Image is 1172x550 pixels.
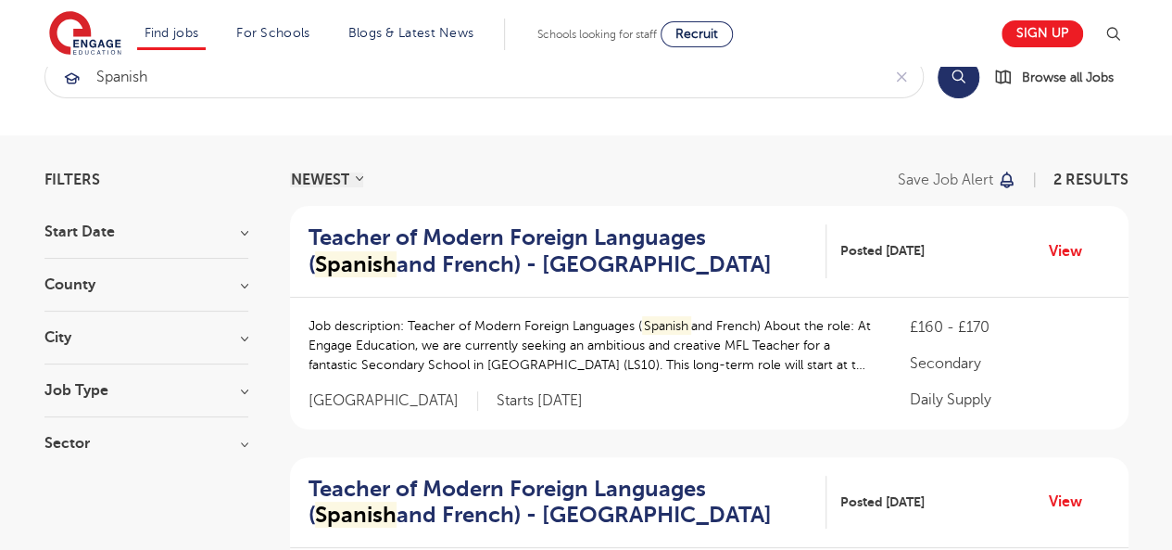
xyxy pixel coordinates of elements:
[44,383,248,398] h3: Job Type
[909,352,1109,375] p: Secondary
[309,391,478,411] span: [GEOGRAPHIC_DATA]
[537,28,657,41] span: Schools looking for staff
[1049,239,1096,263] a: View
[44,224,248,239] h3: Start Date
[44,277,248,292] h3: County
[45,57,880,97] input: Submit
[938,57,979,98] button: Search
[44,436,248,451] h3: Sector
[1022,67,1114,88] span: Browse all Jobs
[236,26,309,40] a: For Schools
[1053,172,1128,188] span: 2 RESULTS
[898,173,993,187] p: Save job alert
[909,389,1109,411] p: Daily Supply
[44,330,248,345] h3: City
[840,492,925,512] span: Posted [DATE]
[309,476,812,530] h2: Teacher of Modern Foreign Languages ( and French) - [GEOGRAPHIC_DATA]
[309,316,873,375] p: Job description: Teacher of Modern Foreign Languages ( and French) About the role: At Engage Educ...
[898,173,1017,187] button: Save job alert
[994,67,1128,88] a: Browse all Jobs
[840,241,925,261] span: Posted [DATE]
[1049,490,1096,514] a: View
[315,502,397,528] mark: Spanish
[49,11,121,58] img: Engage Education
[44,173,100,187] span: Filters
[309,224,812,278] h2: Teacher of Modern Foreign Languages ( and French) - [GEOGRAPHIC_DATA]
[661,21,733,47] a: Recruit
[44,56,924,98] div: Submit
[309,476,826,530] a: Teacher of Modern Foreign Languages (Spanishand French) - [GEOGRAPHIC_DATA]
[145,26,199,40] a: Find jobs
[1002,20,1083,47] a: Sign up
[642,316,692,336] mark: Spanish
[880,57,923,97] button: Clear
[497,391,583,411] p: Starts [DATE]
[309,224,826,278] a: Teacher of Modern Foreign Languages (Spanishand French) - [GEOGRAPHIC_DATA]
[675,27,718,41] span: Recruit
[315,251,397,277] mark: Spanish
[909,316,1109,339] p: £160 - £170
[348,26,474,40] a: Blogs & Latest News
